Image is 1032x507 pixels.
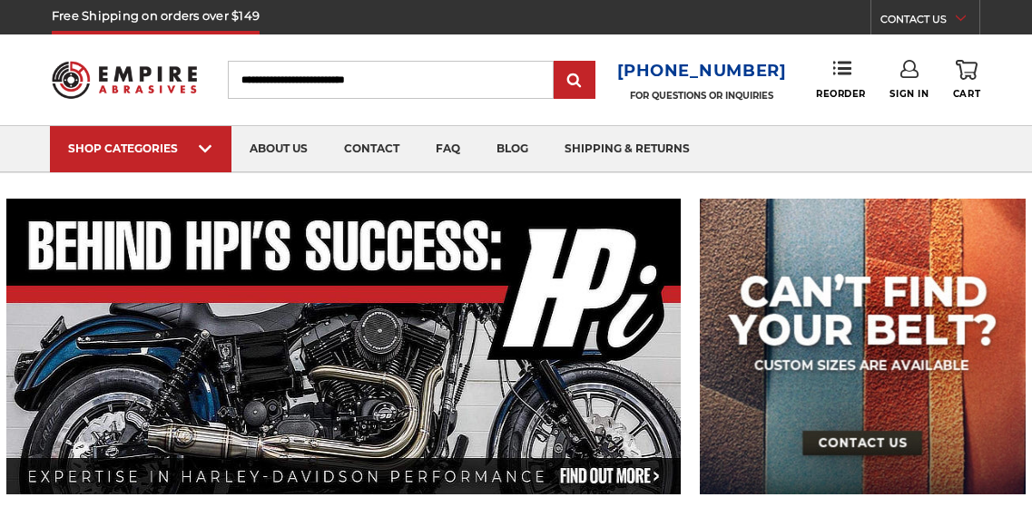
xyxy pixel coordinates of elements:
input: Submit [556,63,593,99]
span: Sign In [889,88,929,100]
img: Banner for an interview featuring Horsepower Inc who makes Harley performance upgrades featured o... [6,199,681,494]
a: CONTACT US [880,9,979,34]
a: contact [326,126,418,172]
img: promo banner for custom belts. [700,199,1026,494]
a: faq [418,126,478,172]
img: Empire Abrasives [52,52,197,109]
span: Cart [953,88,980,100]
a: Reorder [816,60,866,99]
p: FOR QUESTIONS OR INQUIRIES [617,90,787,102]
a: blog [478,126,546,172]
div: SHOP CATEGORIES [68,141,213,155]
a: about us [231,126,326,172]
a: [PHONE_NUMBER] [617,58,787,84]
a: Cart [953,60,980,100]
a: shipping & returns [546,126,708,172]
span: Reorder [816,88,866,100]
